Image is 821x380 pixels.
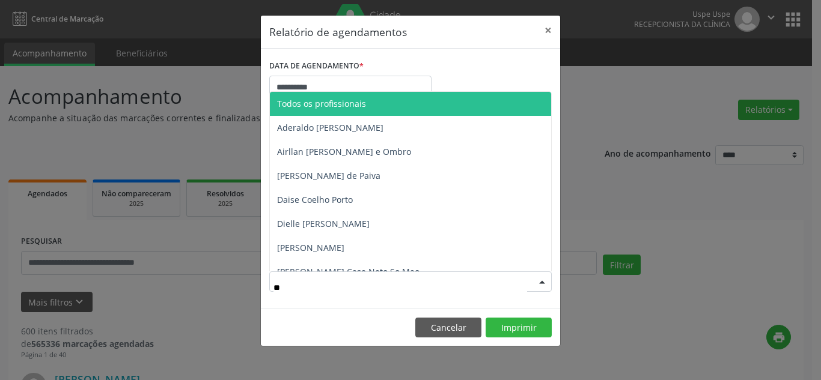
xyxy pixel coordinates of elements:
[277,170,380,181] span: [PERSON_NAME] de Paiva
[536,16,560,45] button: Close
[277,242,344,253] span: [PERSON_NAME]
[277,266,420,277] span: [PERSON_NAME] Case Neto So Mao
[415,318,481,338] button: Cancelar
[277,122,383,133] span: Aderaldo [PERSON_NAME]
[486,318,552,338] button: Imprimir
[277,194,353,205] span: Daise Coelho Porto
[277,218,370,229] span: Dielle [PERSON_NAME]
[277,146,411,157] span: Airllan [PERSON_NAME] e Ombro
[269,24,407,40] h5: Relatório de agendamentos
[269,57,364,76] label: DATA DE AGENDAMENTO
[277,98,366,109] span: Todos os profissionais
